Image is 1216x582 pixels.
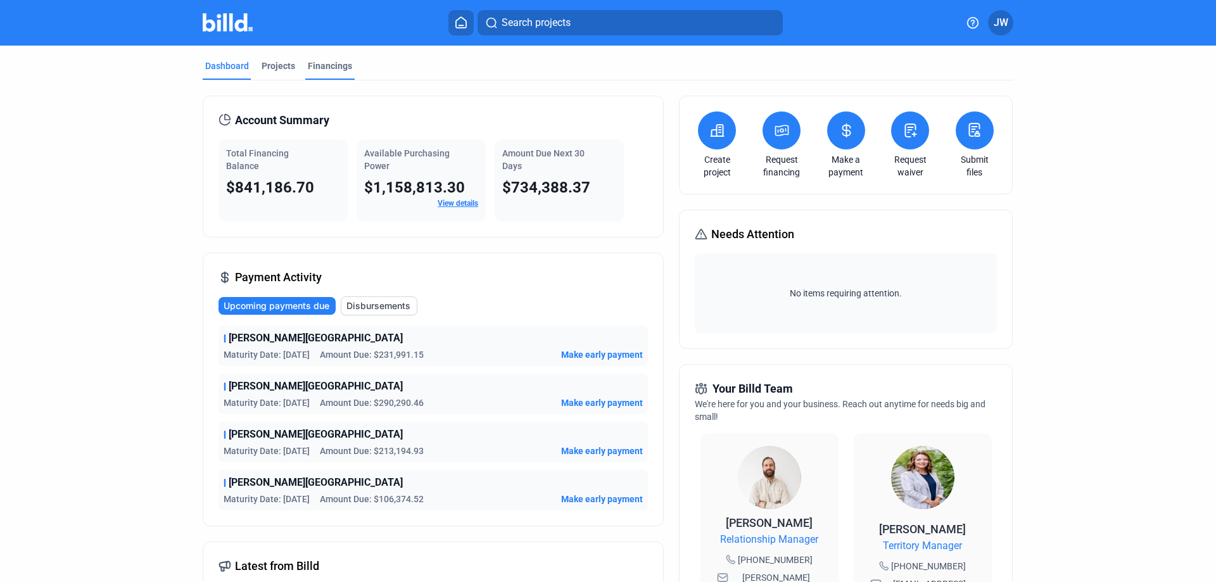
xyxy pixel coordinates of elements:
[346,300,410,312] span: Disbursements
[438,199,478,208] a: View details
[711,225,794,243] span: Needs Attention
[561,396,643,409] button: Make early payment
[235,557,319,575] span: Latest from Billd
[888,153,932,179] a: Request waiver
[502,148,585,171] span: Amount Due Next 30 Days
[561,348,643,361] button: Make early payment
[891,446,954,509] img: Territory Manager
[235,269,322,286] span: Payment Activity
[695,399,985,422] span: We're here for you and your business. Reach out anytime for needs big and small!
[229,475,403,490] span: [PERSON_NAME][GEOGRAPHIC_DATA]
[502,179,590,196] span: $734,388.37
[224,396,310,409] span: Maturity Date: [DATE]
[738,554,813,566] span: [PHONE_NUMBER]
[953,153,997,179] a: Submit files
[320,445,424,457] span: Amount Due: $213,194.93
[695,153,739,179] a: Create project
[738,446,801,509] img: Relationship Manager
[824,153,868,179] a: Make a payment
[700,287,991,300] span: No items requiring attention.
[883,538,962,554] span: Territory Manager
[478,10,783,35] button: Search projects
[224,445,310,457] span: Maturity Date: [DATE]
[224,348,310,361] span: Maturity Date: [DATE]
[320,348,424,361] span: Amount Due: $231,991.15
[224,493,310,505] span: Maturity Date: [DATE]
[235,111,329,129] span: Account Summary
[879,522,966,536] span: [PERSON_NAME]
[364,148,450,171] span: Available Purchasing Power
[320,493,424,505] span: Amount Due: $106,374.52
[341,296,417,315] button: Disbursements
[262,60,295,72] div: Projects
[720,532,818,547] span: Relationship Manager
[561,445,643,457] button: Make early payment
[759,153,804,179] a: Request financing
[226,148,289,171] span: Total Financing Balance
[229,331,403,346] span: [PERSON_NAME][GEOGRAPHIC_DATA]
[561,493,643,505] button: Make early payment
[988,10,1013,35] button: JW
[226,179,314,196] span: $841,186.70
[229,427,403,442] span: [PERSON_NAME][GEOGRAPHIC_DATA]
[224,300,329,312] span: Upcoming payments due
[320,396,424,409] span: Amount Due: $290,290.46
[364,179,465,196] span: $1,158,813.30
[203,13,253,32] img: Billd Company Logo
[502,15,571,30] span: Search projects
[308,60,352,72] div: Financings
[712,380,793,398] span: Your Billd Team
[205,60,249,72] div: Dashboard
[229,379,403,394] span: [PERSON_NAME][GEOGRAPHIC_DATA]
[891,560,966,573] span: [PHONE_NUMBER]
[218,297,336,315] button: Upcoming payments due
[994,15,1008,30] span: JW
[726,516,813,529] span: [PERSON_NAME]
